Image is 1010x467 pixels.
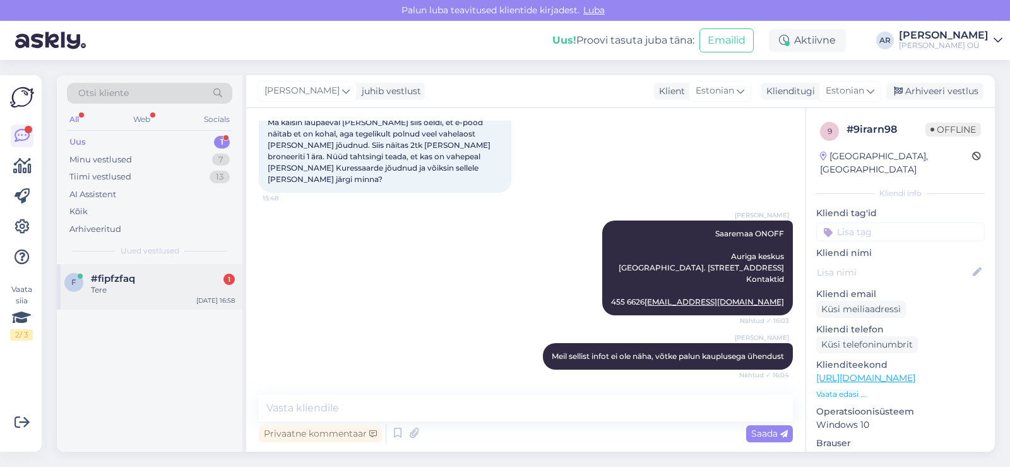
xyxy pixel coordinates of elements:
[826,84,864,98] span: Estonian
[552,351,784,361] span: Meil sellist infot ei ole näha, võtke palun kauplusega ühendust
[210,171,230,183] div: 13
[828,126,832,136] span: 9
[816,288,985,301] p: Kliendi email
[735,333,789,343] span: [PERSON_NAME]
[69,205,88,218] div: Kõik
[899,30,1002,51] a: [PERSON_NAME][PERSON_NAME] OÜ
[751,428,788,439] span: Saada
[816,418,985,432] p: Windows 10
[71,277,76,287] span: f
[816,336,918,353] div: Küsi telefoninumbrit
[214,136,230,149] div: 1
[816,437,985,450] p: Brauser
[886,83,983,100] div: Arhiveeri vestlus
[10,284,33,341] div: Vaata siia
[816,301,906,318] div: Küsi meiliaadressi
[10,85,34,109] img: Askly Logo
[263,193,310,203] span: 15:48
[816,222,985,241] input: Lisa tag
[816,323,985,336] p: Kliendi telefon
[816,246,985,260] p: Kliendi nimi
[645,297,784,306] a: [EMAIL_ADDRESS][DOMAIN_NAME]
[201,111,232,128] div: Socials
[196,296,235,305] div: [DATE] 16:58
[816,372,915,384] a: [URL][DOMAIN_NAME]
[212,154,230,166] div: 7
[121,245,179,257] span: Uued vestlused
[69,188,116,201] div: AI Assistent
[654,85,685,98] div: Klient
[735,210,789,220] span: [PERSON_NAME]
[264,84,340,98] span: [PERSON_NAME]
[552,33,694,48] div: Proovi tasuta juba täna:
[820,150,972,176] div: [GEOGRAPHIC_DATA], [GEOGRAPHIC_DATA]
[816,358,985,372] p: Klienditeekond
[611,229,784,306] span: Saaremaa ONOFF Auriga keskus [GEOGRAPHIC_DATA]. [STREET_ADDRESS] Kontaktid 455 6626
[78,87,129,100] span: Otsi kliente
[69,154,132,166] div: Minu vestlused
[131,111,153,128] div: Web
[67,111,81,128] div: All
[699,28,754,52] button: Emailid
[876,32,894,49] div: AR
[69,136,86,149] div: Uus
[552,34,576,46] b: Uus!
[696,84,734,98] span: Estonian
[816,188,985,199] div: Kliendi info
[91,273,135,284] span: #fipfzfaq
[761,85,815,98] div: Klienditugi
[740,316,789,325] span: Nähtud ✓ 16:03
[925,123,981,136] span: Offline
[817,265,970,279] input: Lisa nimi
[816,450,985,463] p: Chrome [TECHNICAL_ID]
[357,85,421,98] div: juhib vestlust
[69,223,121,236] div: Arhiveeritud
[847,122,925,137] div: # 9irarn98
[739,370,789,380] span: Nähtud ✓ 16:04
[816,207,985,220] p: Kliendi tag'id
[259,425,382,442] div: Privaatne kommentaar
[223,274,235,285] div: 1
[816,389,985,400] p: Vaata edasi ...
[91,284,235,296] div: Tere
[10,329,33,341] div: 2 / 3
[899,40,989,51] div: [PERSON_NAME] OÜ
[769,29,846,52] div: Aktiivne
[816,405,985,418] p: Operatsioonisüsteem
[579,4,609,16] span: Luba
[899,30,989,40] div: [PERSON_NAME]
[69,171,131,183] div: Tiimi vestlused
